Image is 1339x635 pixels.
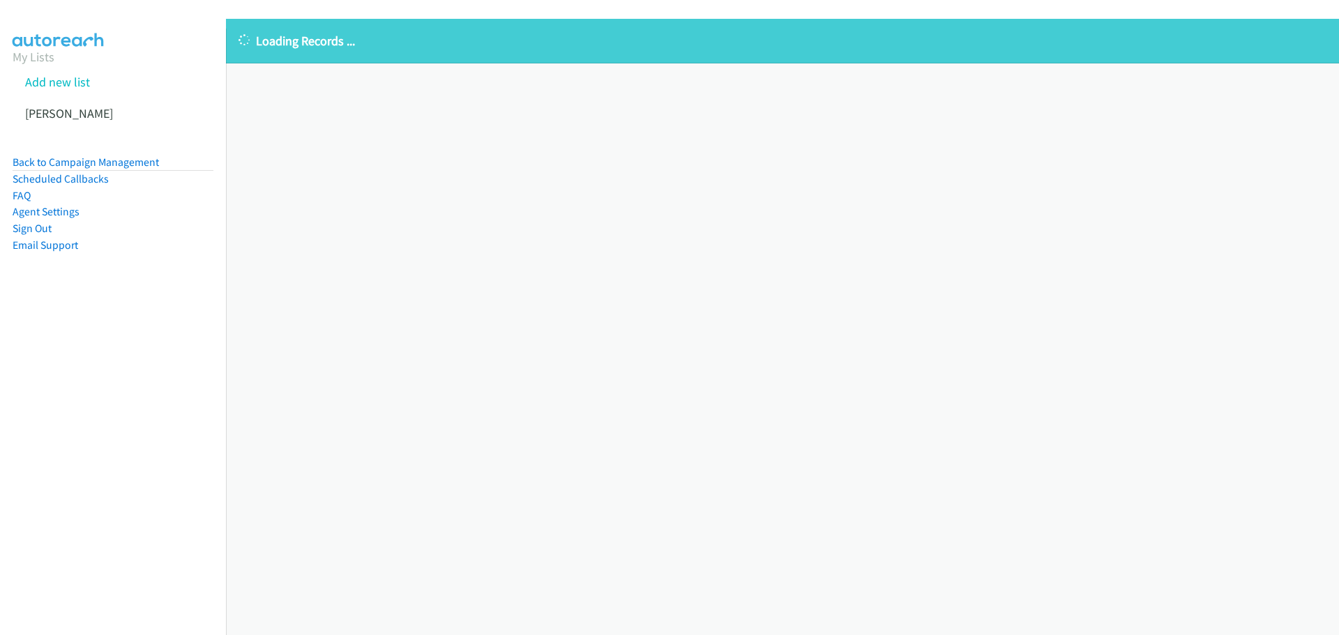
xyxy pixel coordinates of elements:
[13,172,109,185] a: Scheduled Callbacks
[13,189,31,202] a: FAQ
[25,105,113,121] a: [PERSON_NAME]
[13,155,159,169] a: Back to Campaign Management
[239,31,1326,50] p: Loading Records ...
[13,222,52,235] a: Sign Out
[13,205,80,218] a: Agent Settings
[25,74,90,90] a: Add new list
[13,238,78,252] a: Email Support
[13,49,54,65] a: My Lists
